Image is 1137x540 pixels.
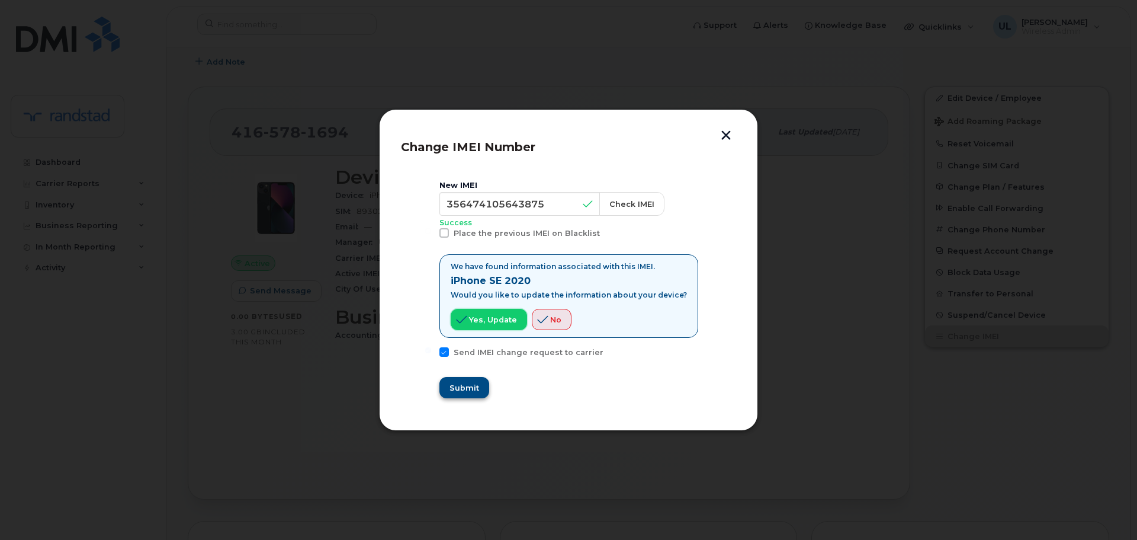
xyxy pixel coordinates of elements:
[451,290,687,300] p: Would you like to update the information about your device?
[439,181,698,190] div: New IMEI
[599,192,664,216] button: Check IMEI
[532,309,571,330] button: No
[451,309,527,330] button: Yes, update
[401,140,535,154] span: Change IMEI Number
[439,218,698,228] p: Success
[451,275,531,286] strong: iPhone SE 2020
[449,382,479,394] span: Submit
[454,229,600,238] span: Place the previous IMEI on Blacklist
[550,314,561,325] span: No
[425,228,431,234] input: Place the previous IMEI on Blacklist
[439,377,489,398] button: Submit
[451,262,687,271] p: We have found information associated with this IMEI.
[454,348,603,357] span: Send IMEI change request to carrier
[469,314,517,325] span: Yes, update
[425,347,431,353] input: Send IMEI change request to carrier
